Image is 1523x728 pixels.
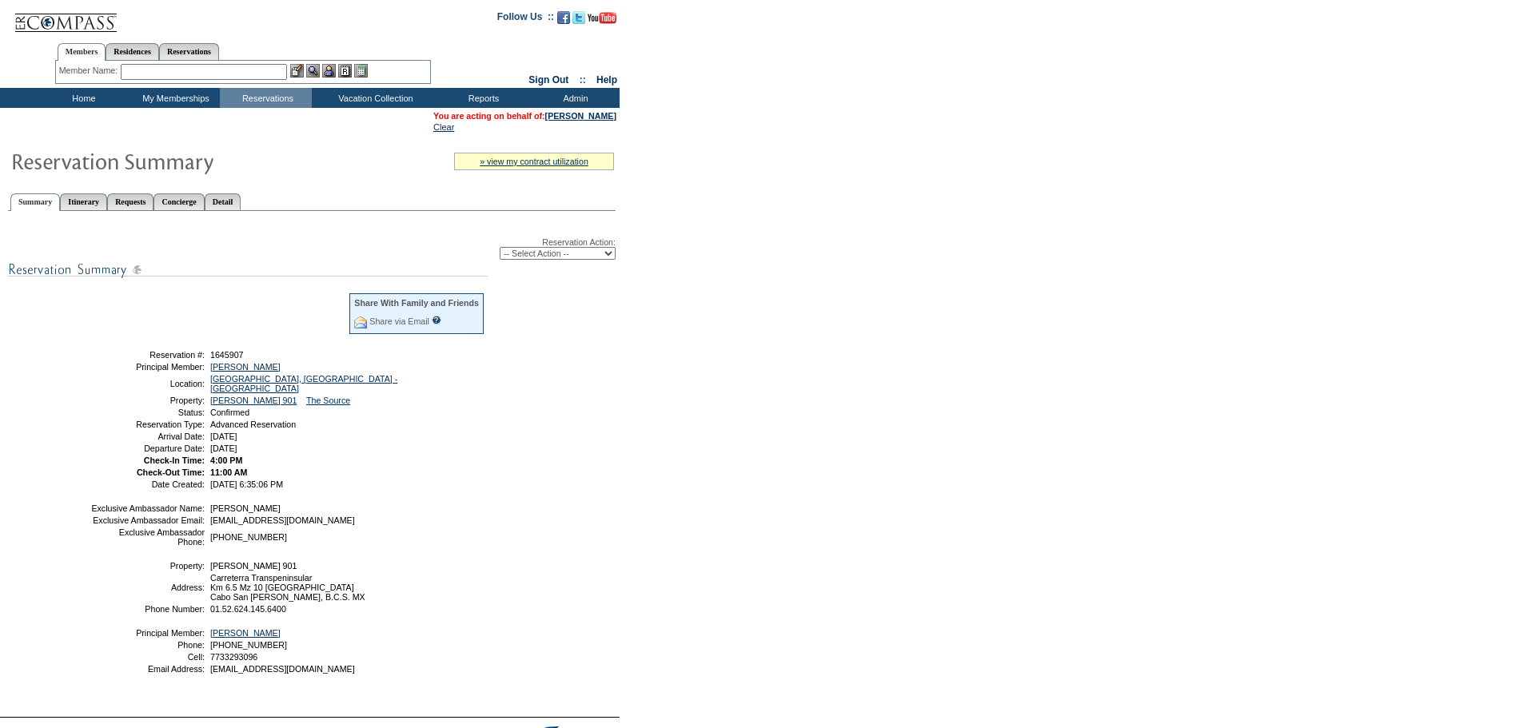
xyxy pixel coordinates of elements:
span: 11:00 AM [210,467,247,477]
span: :: [580,74,586,86]
td: Principal Member: [90,362,205,372]
a: Become our fan on Facebook [557,16,570,26]
span: [PHONE_NUMBER] [210,532,287,542]
img: subTtlResSummary.gif [8,260,488,280]
a: Residences [106,43,159,60]
td: Reservations [220,88,312,108]
td: Vacation Collection [312,88,436,108]
a: [PERSON_NAME] 901 [210,396,297,405]
img: View [306,64,320,78]
a: Follow us on Twitter [572,16,585,26]
input: What is this? [432,316,441,324]
td: Reservation Type: [90,420,205,429]
td: Date Created: [90,479,205,489]
span: 4:00 PM [210,455,242,465]
img: Subscribe to our YouTube Channel [588,12,616,24]
td: Email Address: [90,664,205,674]
span: [PERSON_NAME] 901 [210,561,297,571]
a: Reservations [159,43,219,60]
a: Requests [107,193,153,210]
td: Exclusive Ambassador Name: [90,503,205,513]
td: Arrival Date: [90,432,205,441]
a: Help [596,74,617,86]
div: Share With Family and Friends [354,298,479,308]
span: 1645907 [210,350,244,360]
img: Impersonate [322,64,336,78]
span: [DATE] [210,444,237,453]
a: [PERSON_NAME] [545,111,616,121]
img: b_calculator.gif [354,64,368,78]
a: Members [58,43,106,61]
a: [PERSON_NAME] [210,628,281,638]
span: Carreterra Transpeninsular Km 6.5 Mz 10 [GEOGRAPHIC_DATA] Cabo San [PERSON_NAME], B.C.S. MX [210,573,365,602]
div: Member Name: [59,64,121,78]
td: Follow Us :: [497,10,554,29]
span: [EMAIL_ADDRESS][DOMAIN_NAME] [210,515,355,525]
td: Reports [436,88,528,108]
td: My Memberships [128,88,220,108]
a: Itinerary [60,193,107,210]
td: Exclusive Ambassador Phone: [90,527,205,547]
a: Detail [205,193,241,210]
td: Status: [90,408,205,417]
td: Principal Member: [90,628,205,638]
span: Advanced Reservation [210,420,296,429]
td: Phone: [90,640,205,650]
td: Address: [90,573,205,602]
img: Reservaton Summary [10,145,330,177]
img: Become our fan on Facebook [557,11,570,24]
td: Cell: [90,652,205,662]
span: [PERSON_NAME] [210,503,281,513]
a: [GEOGRAPHIC_DATA], [GEOGRAPHIC_DATA] - [GEOGRAPHIC_DATA] [210,374,397,393]
span: 01.52.624.145.6400 [210,604,286,614]
td: Phone Number: [90,604,205,614]
a: Subscribe to our YouTube Channel [588,16,616,26]
a: Summary [10,193,60,211]
span: 7733293096 [210,652,257,662]
strong: Check-Out Time: [137,467,205,477]
span: [EMAIL_ADDRESS][DOMAIN_NAME] [210,664,355,674]
img: Reservations [338,64,352,78]
td: Home [36,88,128,108]
div: Reservation Action: [8,237,616,260]
span: Confirmed [210,408,249,417]
span: You are acting on behalf of: [433,111,616,121]
a: Sign Out [528,74,568,86]
img: Follow us on Twitter [572,11,585,24]
span: [PHONE_NUMBER] [210,640,287,650]
td: Property: [90,561,205,571]
td: Reservation #: [90,350,205,360]
td: Location: [90,374,205,393]
td: Property: [90,396,205,405]
a: The Source [306,396,350,405]
span: [DATE] 6:35:06 PM [210,479,283,489]
strong: Check-In Time: [144,455,205,465]
a: Share via Email [369,316,429,326]
img: b_edit.gif [290,64,304,78]
td: Departure Date: [90,444,205,453]
a: Clear [433,122,454,132]
a: Concierge [153,193,204,210]
td: Admin [528,88,620,108]
span: [DATE] [210,432,237,441]
td: Exclusive Ambassador Email: [90,515,205,525]
a: » view my contract utilization [480,157,588,166]
a: [PERSON_NAME] [210,362,281,372]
